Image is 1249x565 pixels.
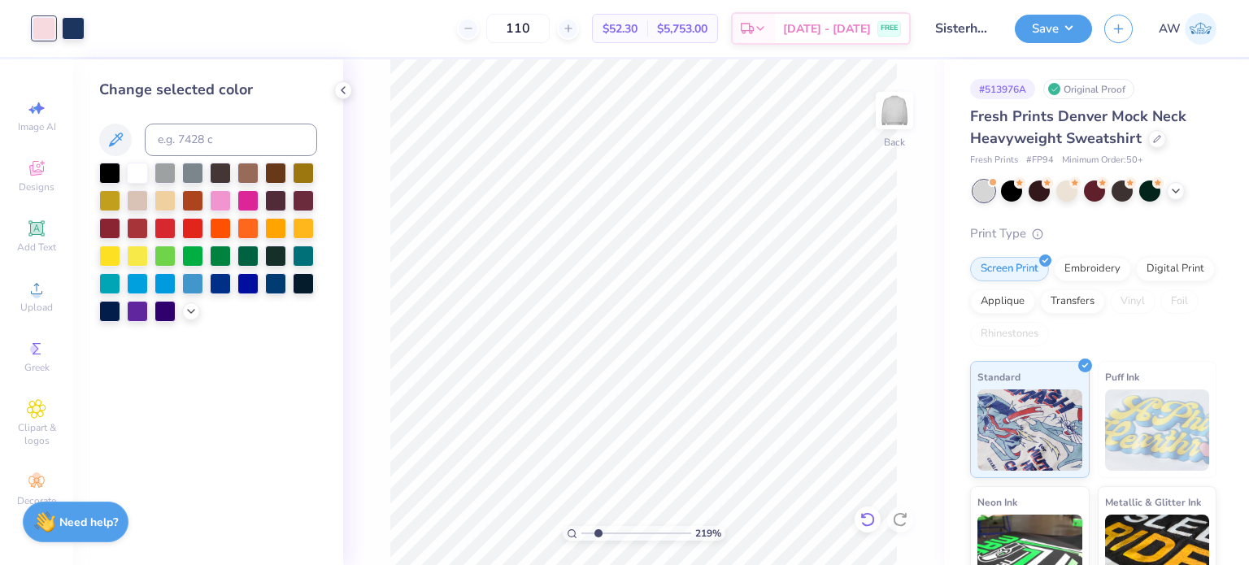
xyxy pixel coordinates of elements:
[884,135,905,150] div: Back
[970,224,1216,243] div: Print Type
[970,154,1018,167] span: Fresh Prints
[19,180,54,193] span: Designs
[970,79,1035,99] div: # 513976A
[1136,257,1215,281] div: Digital Print
[1159,20,1181,38] span: AW
[603,20,638,37] span: $52.30
[18,120,56,133] span: Image AI
[145,124,317,156] input: e.g. 7428 c
[17,241,56,254] span: Add Text
[695,526,721,541] span: 219 %
[881,23,898,34] span: FREE
[59,515,118,530] strong: Need help?
[1043,79,1134,99] div: Original Proof
[970,257,1049,281] div: Screen Print
[1062,154,1143,167] span: Minimum Order: 50 +
[1105,368,1139,385] span: Puff Ink
[970,289,1035,314] div: Applique
[977,368,1021,385] span: Standard
[783,20,871,37] span: [DATE] - [DATE]
[17,494,56,507] span: Decorate
[970,106,1186,148] span: Fresh Prints Denver Mock Neck Heavyweight Sweatshirt
[970,322,1049,346] div: Rhinestones
[20,301,53,314] span: Upload
[8,421,65,447] span: Clipart & logos
[1040,289,1105,314] div: Transfers
[977,493,1017,511] span: Neon Ink
[1054,257,1131,281] div: Embroidery
[977,389,1082,471] img: Standard
[1026,154,1054,167] span: # FP94
[1105,493,1201,511] span: Metallic & Glitter Ink
[1110,289,1155,314] div: Vinyl
[1105,389,1210,471] img: Puff Ink
[1159,13,1216,45] a: AW
[486,14,550,43] input: – –
[878,94,911,127] img: Back
[923,12,1003,45] input: Untitled Design
[1185,13,1216,45] img: Andrew Wells
[99,79,317,101] div: Change selected color
[657,20,707,37] span: $5,753.00
[1015,15,1092,43] button: Save
[1160,289,1199,314] div: Foil
[24,361,50,374] span: Greek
